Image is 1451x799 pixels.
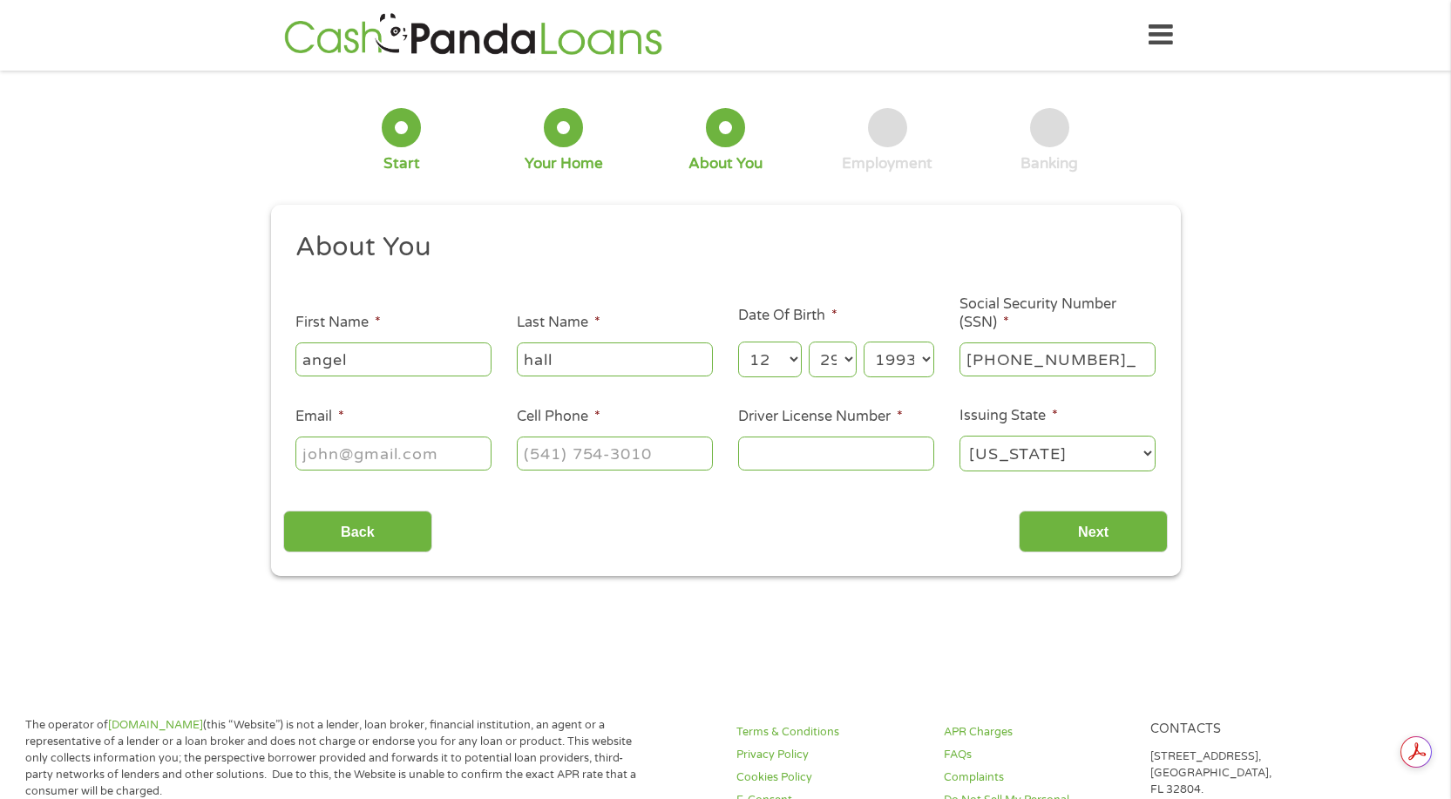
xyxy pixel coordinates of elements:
[944,769,1130,786] a: Complaints
[736,724,923,741] a: Terms & Conditions
[517,314,600,332] label: Last Name
[688,154,763,173] div: About You
[959,407,1058,425] label: Issuing State
[738,307,837,325] label: Date Of Birth
[279,10,668,60] img: GetLoanNow Logo
[517,342,713,376] input: Smith
[842,154,932,173] div: Employment
[959,342,1156,376] input: 078-05-1120
[525,154,603,173] div: Your Home
[25,717,648,799] p: The operator of (this “Website”) is not a lender, loan broker, financial institution, an agent or...
[295,437,492,470] input: john@gmail.com
[283,511,432,553] input: Back
[1150,748,1337,798] p: [STREET_ADDRESS], [GEOGRAPHIC_DATA], FL 32804.
[295,342,492,376] input: John
[295,314,381,332] label: First Name
[944,724,1130,741] a: APR Charges
[1020,154,1078,173] div: Banking
[1150,721,1337,738] h4: Contacts
[383,154,420,173] div: Start
[517,408,600,426] label: Cell Phone
[736,747,923,763] a: Privacy Policy
[517,437,713,470] input: (541) 754-3010
[738,408,903,426] label: Driver License Number
[1019,511,1168,553] input: Next
[295,230,1142,265] h2: About You
[959,295,1156,332] label: Social Security Number (SSN)
[108,718,203,732] a: [DOMAIN_NAME]
[295,408,344,426] label: Email
[736,769,923,786] a: Cookies Policy
[944,747,1130,763] a: FAQs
